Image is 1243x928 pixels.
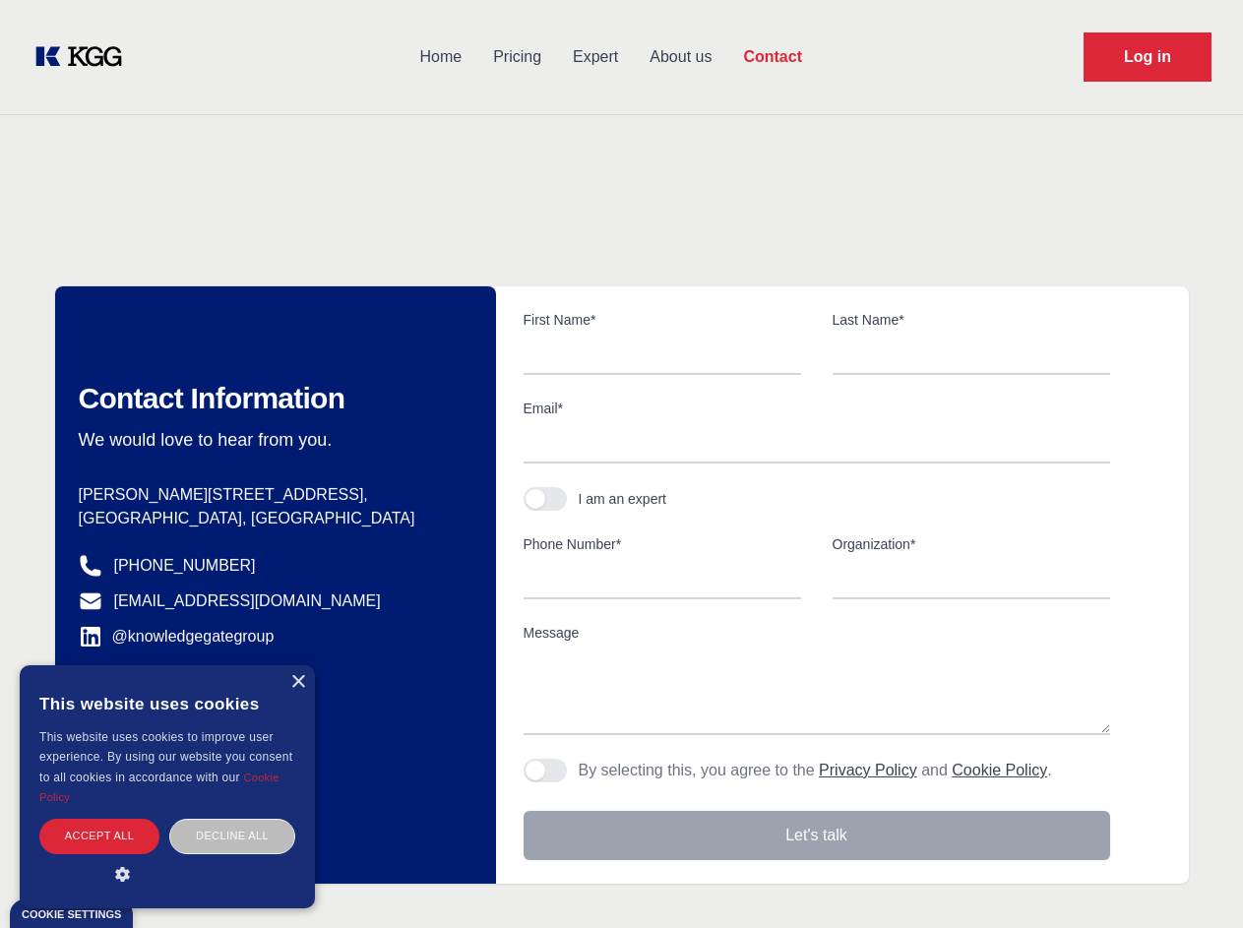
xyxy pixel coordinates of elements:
a: [PHONE_NUMBER] [114,554,256,578]
label: Phone Number* [524,534,801,554]
a: Home [404,31,477,83]
label: Organization* [833,534,1110,554]
iframe: Chat Widget [1145,834,1243,928]
a: @knowledgegategroup [79,625,275,649]
div: Close [290,675,305,690]
p: [GEOGRAPHIC_DATA], [GEOGRAPHIC_DATA] [79,507,465,530]
a: Privacy Policy [819,762,917,778]
a: Pricing [477,31,557,83]
button: Let's talk [524,811,1110,860]
p: [PERSON_NAME][STREET_ADDRESS], [79,483,465,507]
p: We would love to hear from you. [79,428,465,452]
label: Email* [524,399,1110,418]
a: KOL Knowledge Platform: Talk to Key External Experts (KEE) [31,41,138,73]
p: By selecting this, you agree to the and . [579,759,1052,782]
a: Expert [557,31,634,83]
a: Cookie Policy [39,772,280,803]
h2: Contact Information [79,381,465,416]
div: Accept all [39,819,159,853]
label: First Name* [524,310,801,330]
span: This website uses cookies to improve user experience. By using our website you consent to all coo... [39,730,292,784]
a: About us [634,31,727,83]
a: [EMAIL_ADDRESS][DOMAIN_NAME] [114,589,381,613]
label: Last Name* [833,310,1110,330]
label: Message [524,623,1110,643]
div: Cookie settings [22,909,121,920]
div: This website uses cookies [39,680,295,727]
div: Decline all [169,819,295,853]
a: Contact [727,31,818,83]
a: Cookie Policy [952,762,1047,778]
a: Request Demo [1084,32,1212,82]
div: I am an expert [579,489,667,509]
